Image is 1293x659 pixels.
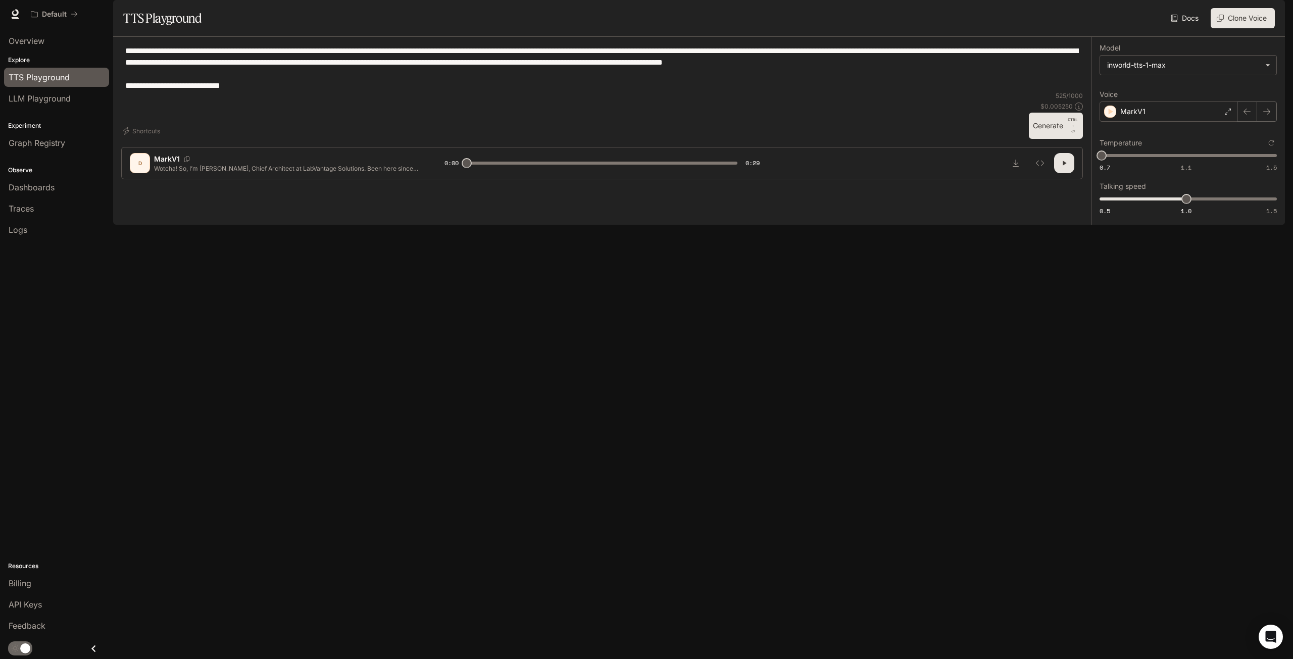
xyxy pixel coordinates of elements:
[1056,91,1083,100] p: 525 / 1000
[180,156,194,162] button: Copy Voice ID
[1100,91,1118,98] p: Voice
[1181,207,1191,215] span: 1.0
[444,158,459,168] span: 0:00
[1040,102,1073,111] p: $ 0.005250
[1107,60,1260,70] div: inworld-tts-1-max
[132,155,148,171] div: D
[154,154,180,164] p: MarkV1
[1259,625,1283,649] div: Open Intercom Messenger
[1006,153,1026,173] button: Download audio
[1100,44,1120,52] p: Model
[1181,163,1191,172] span: 1.1
[1266,207,1277,215] span: 1.5
[1169,8,1203,28] a: Docs
[1067,117,1079,129] p: CTRL +
[1067,117,1079,135] p: ⏎
[1211,8,1275,28] button: Clone Voice
[1029,113,1083,139] button: GenerateCTRL +⏎
[154,164,420,173] p: Wotcha! So, I’m [PERSON_NAME], Chief Architect at LabVantage Solutions. Been here since [DATE]—[P...
[42,10,67,19] p: Default
[1100,139,1142,146] p: Temperature
[123,8,202,28] h1: TTS Playground
[26,4,82,24] button: All workspaces
[1266,137,1277,148] button: Reset to default
[1100,183,1146,190] p: Talking speed
[1030,153,1050,173] button: Inspect
[1100,56,1276,75] div: inworld-tts-1-max
[745,158,760,168] span: 0:29
[1120,107,1146,117] p: MarkV1
[1100,163,1110,172] span: 0.7
[121,123,164,139] button: Shortcuts
[1100,207,1110,215] span: 0.5
[1266,163,1277,172] span: 1.5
